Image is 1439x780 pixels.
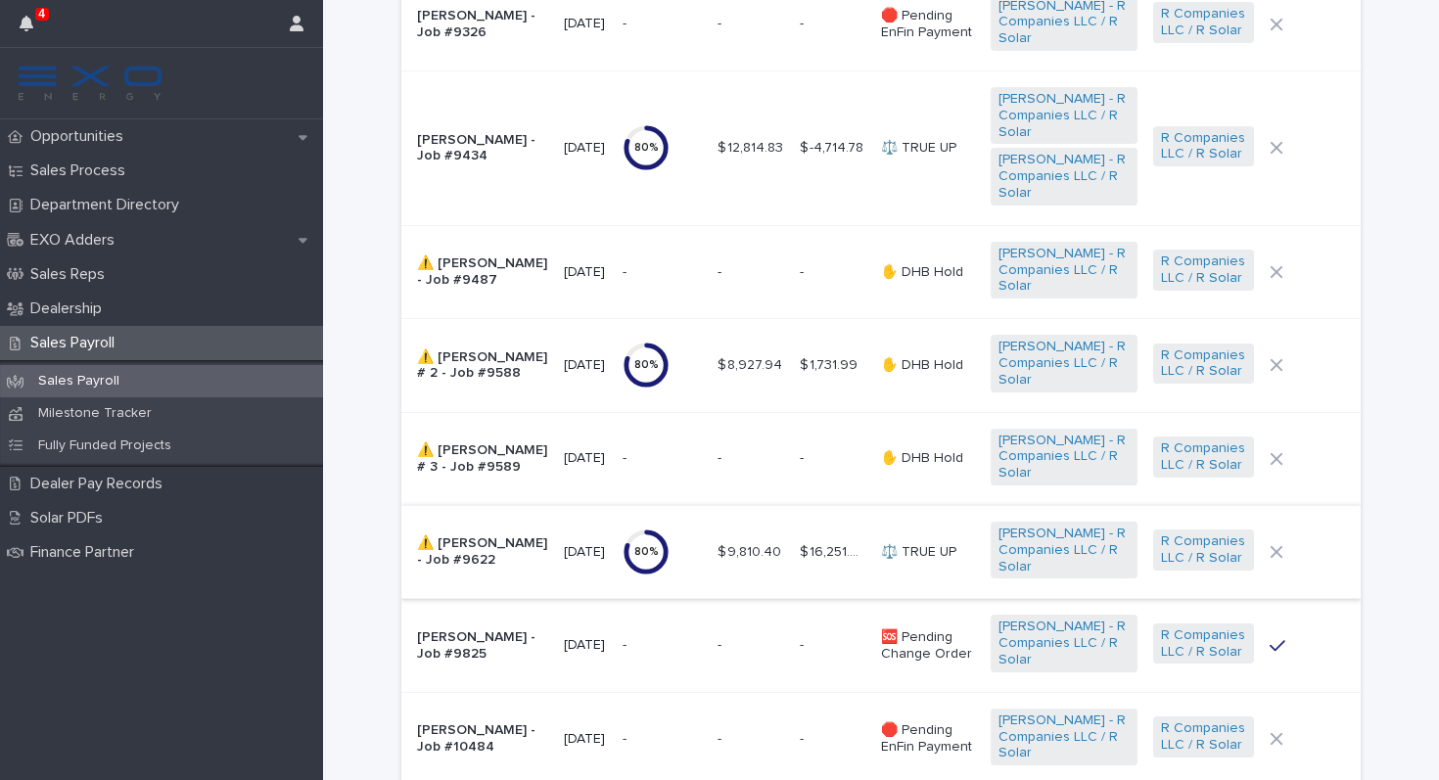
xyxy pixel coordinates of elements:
[417,8,548,41] p: [PERSON_NAME] - Job #9326
[401,599,1361,692] tr: [PERSON_NAME] - Job #9825[DATE]-- -- -- 🆘 Pending Change Order[PERSON_NAME] - R Companies LLC / R...
[718,540,785,561] p: $ 9,810.40
[1161,347,1246,381] a: R Companies LLC / R Solar
[718,353,786,374] p: $ 8,927.94
[23,265,120,284] p: Sales Reps
[881,264,974,281] p: ✋ DHB Hold
[23,299,117,318] p: Dealership
[800,260,808,281] p: -
[564,140,607,157] p: [DATE]
[1161,6,1246,39] a: R Companies LLC / R Solar
[564,357,607,374] p: [DATE]
[417,255,548,289] p: ⚠️ [PERSON_NAME] - Job #9487
[1161,533,1246,567] a: R Companies LLC / R Solar
[23,405,167,422] p: Milestone Tracker
[23,543,150,562] p: Finance Partner
[718,633,725,654] p: -
[881,722,974,756] p: 🛑 Pending EnFin Payment
[881,140,974,157] p: ⚖️ TRUE UP
[623,358,670,372] div: 80 %
[800,353,861,374] p: $ 1,731.99
[417,132,548,165] p: [PERSON_NAME] - Job #9434
[998,433,1131,482] a: [PERSON_NAME] - R Companies LLC / R Solar
[998,619,1131,667] a: [PERSON_NAME] - R Companies LLC / R Solar
[564,731,607,748] p: [DATE]
[564,637,607,654] p: [DATE]
[1161,253,1246,287] a: R Companies LLC / R Solar
[564,264,607,281] p: [DATE]
[23,475,178,493] p: Dealer Pay Records
[800,540,870,561] p: $ 16,251.60
[623,633,630,654] p: -
[401,319,1361,412] tr: ⚠️ [PERSON_NAME] # 2 - Job #9588[DATE]80%$ 8,927.94$ 8,927.94 $ 1,731.99$ 1,731.99 ✋ DHB Hold[PER...
[417,349,548,383] p: ⚠️ [PERSON_NAME] # 2 - Job #9588
[881,629,974,663] p: 🆘 Pending Change Order
[23,437,187,454] p: Fully Funded Projects
[623,141,670,155] div: 80 %
[800,12,808,32] p: -
[564,544,607,561] p: [DATE]
[20,12,45,47] div: 4
[23,373,135,390] p: Sales Payroll
[800,727,808,748] p: -
[998,152,1131,201] a: [PERSON_NAME] - R Companies LLC / R Solar
[718,136,787,157] p: $ 12,814.83
[718,260,725,281] p: -
[881,450,974,467] p: ✋ DHB Hold
[401,505,1361,598] tr: ⚠️ [PERSON_NAME] - Job #9622[DATE]80%$ 9,810.40$ 9,810.40 $ 16,251.60$ 16,251.60 ⚖️ TRUE UP[PERSO...
[718,727,725,748] p: -
[881,8,974,41] p: 🛑 Pending EnFin Payment
[401,225,1361,318] tr: ⚠️ [PERSON_NAME] - Job #9487[DATE]-- -- -- ✋ DHB Hold[PERSON_NAME] - R Companies LLC / R Solar R ...
[623,260,630,281] p: -
[38,7,45,21] p: 4
[623,446,630,467] p: -
[23,127,139,146] p: Opportunities
[800,446,808,467] p: -
[401,70,1361,225] tr: [PERSON_NAME] - Job #9434[DATE]80%$ 12,814.83$ 12,814.83 $ -4,714.78$ -4,714.78 ⚖️ TRUE UP[PERSON...
[23,334,130,352] p: Sales Payroll
[16,64,164,103] img: FKS5r6ZBThi8E5hshIGi
[401,412,1361,505] tr: ⚠️ [PERSON_NAME] # 3 - Job #9589[DATE]-- -- -- ✋ DHB Hold[PERSON_NAME] - R Companies LLC / R Sola...
[23,161,141,180] p: Sales Process
[417,535,548,569] p: ⚠️ [PERSON_NAME] - Job #9622
[998,712,1131,761] a: [PERSON_NAME] - R Companies LLC / R Solar
[1161,627,1246,661] a: R Companies LLC / R Solar
[564,450,607,467] p: [DATE]
[998,526,1131,574] a: [PERSON_NAME] - R Companies LLC / R Solar
[881,357,974,374] p: ✋ DHB Hold
[623,727,630,748] p: -
[23,196,195,214] p: Department Directory
[998,339,1131,388] a: [PERSON_NAME] - R Companies LLC / R Solar
[417,442,548,476] p: ⚠️ [PERSON_NAME] # 3 - Job #9589
[23,231,130,250] p: EXO Adders
[564,16,607,32] p: [DATE]
[998,246,1131,295] a: [PERSON_NAME] - R Companies LLC / R Solar
[23,509,118,528] p: Solar PDFs
[800,136,867,157] p: $ -4,714.78
[881,544,974,561] p: ⚖️ TRUE UP
[800,633,808,654] p: -
[1161,720,1246,754] a: R Companies LLC / R Solar
[718,446,725,467] p: -
[417,722,548,756] p: [PERSON_NAME] - Job #10484
[623,12,630,32] p: -
[1161,130,1246,163] a: R Companies LLC / R Solar
[623,545,670,559] div: 80 %
[1161,440,1246,474] a: R Companies LLC / R Solar
[417,629,548,663] p: [PERSON_NAME] - Job #9825
[718,12,725,32] p: -
[998,91,1131,140] a: [PERSON_NAME] - R Companies LLC / R Solar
